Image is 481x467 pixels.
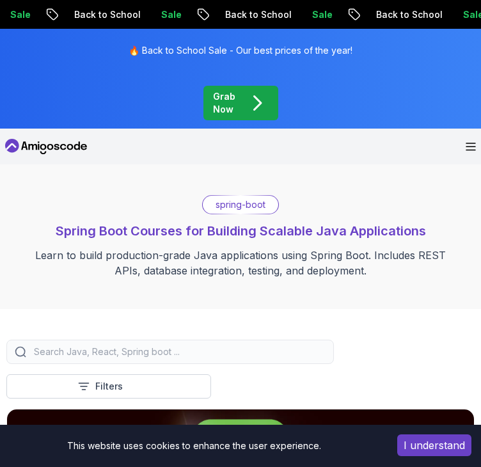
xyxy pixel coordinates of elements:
p: Back to School [359,8,446,21]
p: Back to School [209,8,296,21]
p: Learn to build production-grade Java applications using Spring Boot. Includes REST APIs, database... [26,248,455,278]
p: Sale [145,8,185,21]
p: Sale [296,8,336,21]
p: spring-boot [216,198,265,211]
p: Grab Now [213,90,236,116]
button: Filters [6,374,211,399]
input: Search Java, React, Spring boot ... [31,345,326,358]
p: 🔥 Back to School Sale - Our best prices of the year! [129,44,352,57]
button: Open Menu [466,143,476,151]
p: Back to School [58,8,145,21]
div: This website uses cookies to enhance the user experience. [10,434,378,457]
button: Accept cookies [397,434,471,456]
span: Spring Boot Courses for Building Scalable Java Applications [56,223,426,239]
p: Filters [95,380,123,393]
